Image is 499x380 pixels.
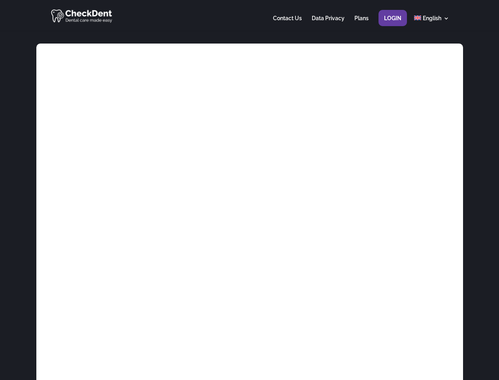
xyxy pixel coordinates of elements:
[273,15,302,31] a: Contact Us
[423,15,441,21] span: English
[354,15,369,31] a: Plans
[384,15,401,31] a: Login
[51,8,113,23] img: CheckDent AI
[414,15,449,31] a: English
[312,15,345,31] a: Data Privacy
